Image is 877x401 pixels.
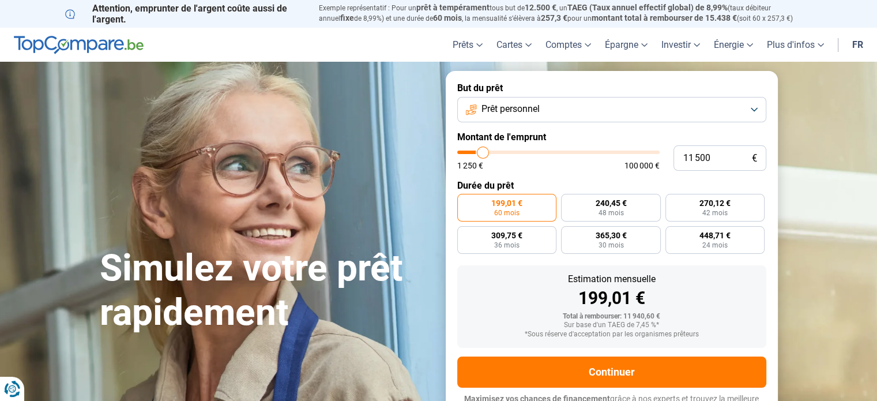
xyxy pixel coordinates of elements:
[702,242,728,249] span: 24 mois
[490,28,539,62] a: Cartes
[707,28,760,62] a: Énergie
[466,321,757,329] div: Sur base d'un TAEG de 7,45 %*
[567,3,728,12] span: TAEG (Taux annuel effectif global) de 8,99%
[598,242,623,249] span: 30 mois
[457,162,483,170] span: 1 250 €
[466,290,757,307] div: 199,01 €
[466,313,757,321] div: Total à rembourser: 11 940,60 €
[592,13,737,23] span: montant total à rembourser de 15.438 €
[494,209,520,216] span: 60 mois
[100,246,432,335] h1: Simulez votre prêt rapidement
[595,231,626,239] span: 365,30 €
[598,28,654,62] a: Épargne
[340,13,354,23] span: fixe
[457,97,766,122] button: Prêt personnel
[699,231,731,239] span: 448,71 €
[654,28,707,62] a: Investir
[595,199,626,207] span: 240,45 €
[416,3,490,12] span: prêt à tempérament
[845,28,870,62] a: fr
[457,83,766,93] label: But du prêt
[491,199,522,207] span: 199,01 €
[65,3,305,25] p: Attention, emprunter de l'argent coûte aussi de l'argent.
[14,36,144,54] img: TopCompare
[752,153,757,163] span: €
[494,242,520,249] span: 36 mois
[525,3,556,12] span: 12.500 €
[702,209,728,216] span: 42 mois
[760,28,831,62] a: Plus d'infos
[433,13,462,23] span: 60 mois
[481,103,540,115] span: Prêt personnel
[598,209,623,216] span: 48 mois
[457,132,766,143] label: Montant de l'emprunt
[539,28,598,62] a: Comptes
[491,231,522,239] span: 309,75 €
[541,13,567,23] span: 257,3 €
[466,275,757,284] div: Estimation mensuelle
[699,199,731,207] span: 270,12 €
[319,3,812,24] p: Exemple représentatif : Pour un tous but de , un (taux débiteur annuel de 8,99%) et une durée de ...
[457,180,766,191] label: Durée du prêt
[466,331,757,339] div: *Sous réserve d'acceptation par les organismes prêteurs
[457,357,766,388] button: Continuer
[624,162,660,170] span: 100 000 €
[446,28,490,62] a: Prêts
